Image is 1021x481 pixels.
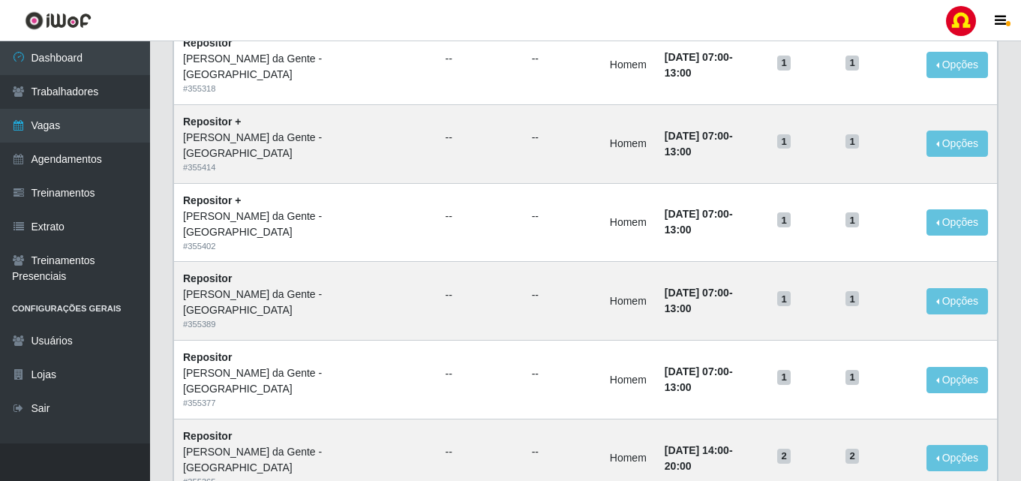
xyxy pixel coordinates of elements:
[665,224,692,236] time: 13:00
[665,460,692,472] time: 20:00
[777,134,791,149] span: 1
[601,341,656,419] td: Homem
[532,130,592,146] ul: --
[777,291,791,306] span: 1
[926,52,988,78] button: Opções
[845,449,859,464] span: 2
[926,288,988,314] button: Opções
[845,291,859,306] span: 1
[183,430,232,442] strong: Repositor
[183,130,428,161] div: [PERSON_NAME] da Gente - [GEOGRAPHIC_DATA]
[601,26,656,104] td: Homem
[183,318,428,331] div: # 355389
[665,208,733,236] strong: -
[777,56,791,71] span: 1
[777,212,791,227] span: 1
[183,351,232,363] strong: Repositor
[183,444,428,476] div: [PERSON_NAME] da Gente - [GEOGRAPHIC_DATA]
[665,51,729,63] time: [DATE] 07:00
[665,130,729,142] time: [DATE] 07:00
[25,11,92,30] img: CoreUI Logo
[446,287,514,303] ul: --
[183,287,428,318] div: [PERSON_NAME] da Gente - [GEOGRAPHIC_DATA]
[665,146,692,158] time: 13:00
[665,130,733,158] strong: -
[665,444,733,472] strong: -
[665,208,729,220] time: [DATE] 07:00
[926,209,988,236] button: Opções
[183,240,428,253] div: # 355402
[532,287,592,303] ul: --
[601,262,656,341] td: Homem
[532,444,592,460] ul: --
[532,51,592,67] ul: --
[777,449,791,464] span: 2
[777,370,791,385] span: 1
[601,104,656,183] td: Homem
[446,366,514,382] ul: --
[183,272,232,284] strong: Repositor
[926,367,988,393] button: Opções
[845,370,859,385] span: 1
[183,116,241,128] strong: Repositor +
[446,130,514,146] ul: --
[665,287,733,314] strong: -
[665,381,692,393] time: 13:00
[183,83,428,95] div: # 355318
[446,51,514,67] ul: --
[665,302,692,314] time: 13:00
[183,397,428,410] div: # 355377
[446,444,514,460] ul: --
[665,67,692,79] time: 13:00
[665,365,729,377] time: [DATE] 07:00
[665,444,729,456] time: [DATE] 14:00
[446,209,514,224] ul: --
[532,209,592,224] ul: --
[845,134,859,149] span: 1
[183,194,241,206] strong: Repositor +
[665,365,733,393] strong: -
[665,287,729,299] time: [DATE] 07:00
[845,212,859,227] span: 1
[183,161,428,174] div: # 355414
[601,183,656,262] td: Homem
[845,56,859,71] span: 1
[183,37,232,49] strong: Repositor
[926,445,988,471] button: Opções
[665,51,733,79] strong: -
[532,366,592,382] ul: --
[926,131,988,157] button: Opções
[183,365,428,397] div: [PERSON_NAME] da Gente - [GEOGRAPHIC_DATA]
[183,51,428,83] div: [PERSON_NAME] da Gente - [GEOGRAPHIC_DATA]
[183,209,428,240] div: [PERSON_NAME] da Gente - [GEOGRAPHIC_DATA]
